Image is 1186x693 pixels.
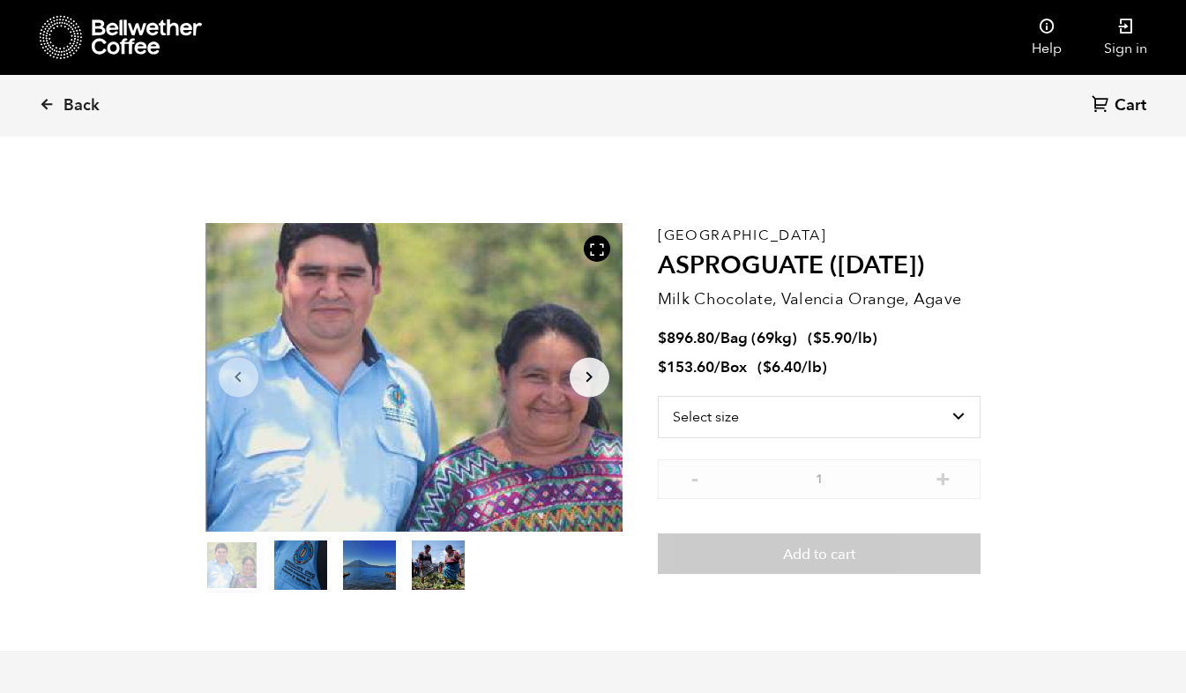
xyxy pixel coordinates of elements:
[720,328,797,348] span: Bag (69kg)
[658,287,981,311] p: Milk Chocolate, Valencia Orange, Agave
[808,328,877,348] span: ( )
[813,328,852,348] bdi: 5.90
[1092,94,1151,118] a: Cart
[684,468,706,486] button: -
[658,357,667,377] span: $
[658,357,714,377] bdi: 153.60
[658,251,981,281] h2: ASPROGUATE ([DATE])
[852,328,872,348] span: /lb
[714,328,720,348] span: /
[658,533,981,574] button: Add to cart
[757,357,827,377] span: ( )
[802,357,822,377] span: /lb
[63,95,100,116] span: Back
[720,357,747,377] span: Box
[763,357,802,377] bdi: 6.40
[813,328,822,348] span: $
[763,357,772,377] span: $
[714,357,720,377] span: /
[1115,95,1146,116] span: Cart
[658,328,667,348] span: $
[932,468,954,486] button: +
[658,328,714,348] bdi: 896.80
